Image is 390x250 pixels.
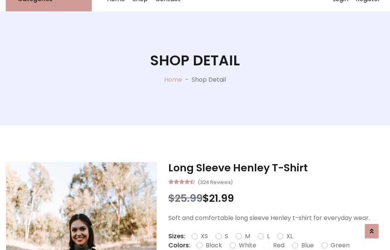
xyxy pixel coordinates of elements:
[225,232,228,241] label: S
[150,52,240,69] h1: Shop Detail
[267,232,270,241] label: L
[209,191,234,205] span: 21.99
[201,232,208,241] label: XS
[164,75,182,84] a: Home
[168,241,190,250] p: Colors:
[286,232,293,241] label: XL
[331,241,350,250] label: Green
[168,192,384,204] h3: $
[168,191,203,205] span: $25.99
[182,75,192,84] p: -
[168,162,384,174] h3: Long Sleeve Henley T-Shirt
[206,241,222,250] label: Black
[245,232,250,241] label: M
[198,177,233,186] small: (324 Reviews)
[192,75,226,84] p: Shop Detail
[168,214,384,223] p: Soft and comfortable long sleeve Henley t-shirt for everyday wear.
[301,241,314,250] label: Blue
[239,241,256,250] label: White
[168,232,185,241] p: Sizes:
[273,241,285,250] label: Red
